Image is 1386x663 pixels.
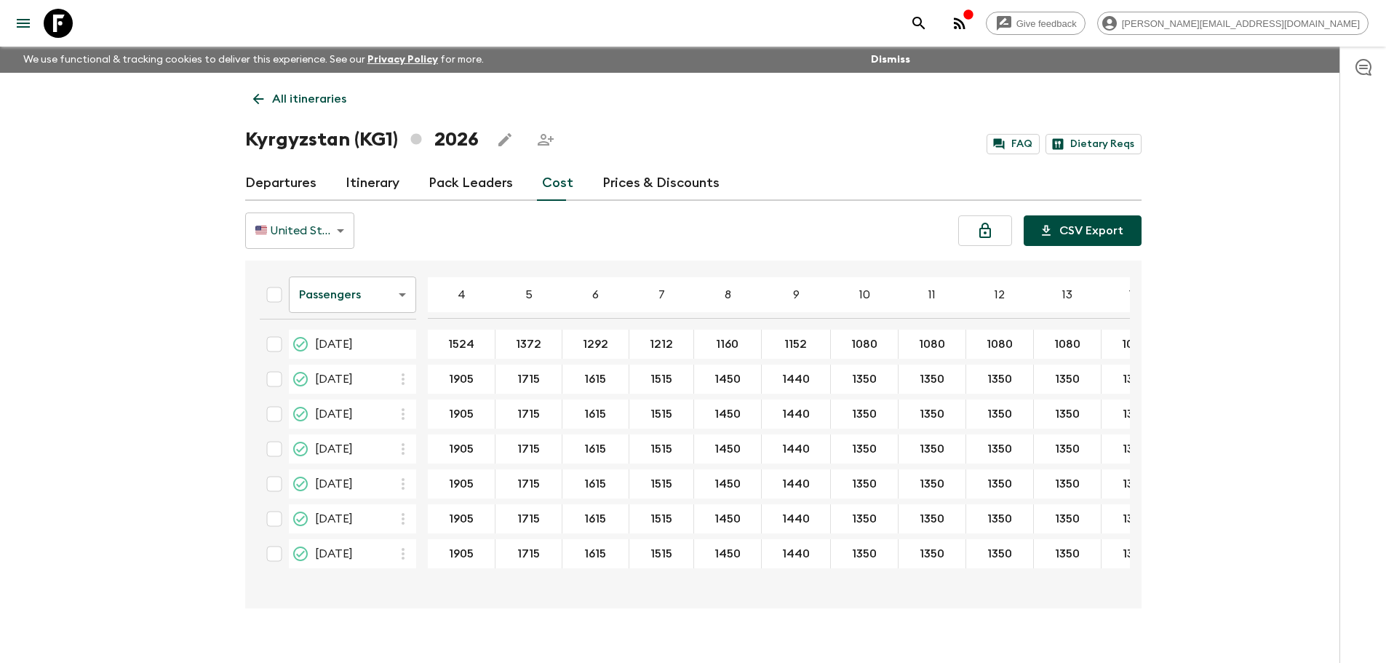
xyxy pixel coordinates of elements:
[1102,504,1169,533] div: 21 Aug 2026; 14
[765,504,827,533] button: 1440
[899,365,966,394] div: 27 Jun 2026; 11
[902,400,962,429] button: 1350
[633,400,690,429] button: 1515
[629,469,694,499] div: 07 Aug 2026; 7
[835,400,894,429] button: 1350
[966,539,1034,568] div: 04 Sep 2026; 12
[658,286,665,303] p: 7
[697,365,758,394] button: 1450
[495,400,562,429] div: 11 Jul 2026; 5
[431,434,491,464] button: 1905
[765,434,827,464] button: 1440
[315,475,353,493] span: [DATE]
[428,330,495,359] div: 05 Jun 2026; 4
[17,47,490,73] p: We use functional & tracking cookies to deliver this experience. See our for more.
[831,504,899,533] div: 21 Aug 2026; 10
[490,125,519,154] button: Edit this itinerary
[899,469,966,499] div: 07 Aug 2026; 11
[831,365,899,394] div: 27 Jun 2026; 10
[831,539,899,568] div: 04 Sep 2026; 10
[902,434,962,464] button: 1350
[762,504,831,533] div: 21 Aug 2026; 9
[1102,539,1169,568] div: 04 Sep 2026; 14
[245,84,354,114] a: All itineraries
[970,469,1029,499] button: 1350
[899,400,966,429] div: 11 Jul 2026; 11
[966,469,1034,499] div: 07 Aug 2026; 12
[762,400,831,429] div: 11 Jul 2026; 9
[1097,12,1369,35] div: [PERSON_NAME][EMAIL_ADDRESS][DOMAIN_NAME]
[1037,469,1097,499] button: 1350
[495,504,562,533] div: 21 Aug 2026; 5
[542,166,573,201] a: Cost
[867,49,914,70] button: Dismiss
[292,545,309,563] svg: Proposed
[1046,134,1142,154] a: Dietary Reqs
[500,469,557,499] button: 1715
[431,365,491,394] button: 1905
[970,434,1029,464] button: 1350
[562,504,629,533] div: 21 Aug 2026; 6
[633,365,690,394] button: 1515
[495,365,562,394] div: 27 Jun 2026; 5
[495,539,562,568] div: 04 Sep 2026; 5
[902,539,962,568] button: 1350
[966,400,1034,429] div: 11 Jul 2026; 12
[633,504,690,533] button: 1515
[1129,286,1141,303] p: 14
[495,330,562,359] div: 05 Jun 2026; 5
[500,365,557,394] button: 1715
[458,286,466,303] p: 4
[1037,504,1097,533] button: 1350
[1062,286,1072,303] p: 13
[899,330,966,359] div: 05 Jun 2026; 11
[245,166,316,201] a: Departures
[986,12,1086,35] a: Give feedback
[431,330,492,359] button: 1524
[694,400,762,429] div: 11 Jul 2026; 8
[629,434,694,464] div: 24 Jul 2026; 7
[835,434,894,464] button: 1350
[629,330,694,359] div: 05 Jun 2026; 7
[902,504,962,533] button: 1350
[629,539,694,568] div: 04 Sep 2026; 7
[431,504,491,533] button: 1905
[966,365,1034,394] div: 27 Jun 2026; 12
[1008,18,1085,29] span: Give feedback
[1037,434,1097,464] button: 1350
[592,286,599,303] p: 6
[633,539,690,568] button: 1515
[567,400,624,429] button: 1615
[1114,18,1368,29] span: [PERSON_NAME][EMAIL_ADDRESS][DOMAIN_NAME]
[500,504,557,533] button: 1715
[1037,365,1097,394] button: 1350
[899,434,966,464] div: 24 Jul 2026; 11
[697,539,758,568] button: 1450
[567,434,624,464] button: 1615
[562,400,629,429] div: 11 Jul 2026; 6
[431,469,491,499] button: 1905
[9,9,38,38] button: menu
[428,365,495,394] div: 27 Jun 2026; 4
[902,365,962,394] button: 1350
[970,400,1029,429] button: 1350
[292,440,309,458] svg: Proposed
[969,330,1030,359] button: 1080
[831,330,899,359] div: 05 Jun 2026; 10
[1105,504,1165,533] button: 1350
[765,365,827,394] button: 1440
[428,469,495,499] div: 07 Aug 2026; 4
[315,545,353,563] span: [DATE]
[632,330,690,359] button: 1212
[565,330,626,359] button: 1292
[966,504,1034,533] div: 21 Aug 2026; 12
[629,365,694,394] div: 27 Jun 2026; 7
[292,475,309,493] svg: Proposed
[762,539,831,568] div: 04 Sep 2026; 9
[765,469,827,499] button: 1440
[567,365,624,394] button: 1615
[562,539,629,568] div: 04 Sep 2026; 6
[765,539,827,568] button: 1440
[793,286,800,303] p: 9
[292,336,309,353] svg: Proposed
